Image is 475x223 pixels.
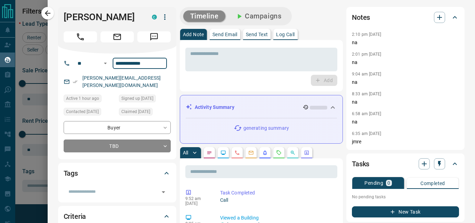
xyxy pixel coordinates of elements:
div: Notes [352,9,459,26]
div: Fri Aug 08 2025 [119,108,171,118]
h2: Tasks [352,158,369,169]
p: Activity Summary [195,104,234,111]
span: Active 1 hour ago [66,95,99,102]
h2: Tags [64,168,78,179]
button: Campaigns [228,10,288,22]
p: 9:52 am [185,196,210,201]
p: Pending [364,181,383,185]
p: Completed [420,181,445,186]
p: na [352,118,459,126]
h1: [PERSON_NAME] [64,11,142,23]
p: Add Note [183,32,204,37]
div: Fri Aug 08 2025 [119,95,171,104]
div: Fri Aug 08 2025 [64,108,115,118]
span: Signed up [DATE] [121,95,153,102]
p: na [352,98,459,106]
p: 2:10 pm [DATE] [352,32,381,37]
div: Activity Summary [186,101,337,114]
svg: Listing Alerts [262,150,268,156]
button: Open [159,187,168,197]
p: na [352,79,459,86]
svg: Calls [234,150,240,156]
span: Contacted [DATE] [66,108,99,115]
span: Claimed [DATE] [121,108,150,115]
p: 6:58 am [DATE] [352,111,381,116]
p: No pending tasks [352,192,459,202]
div: Tags [64,165,171,182]
p: [DATE] [185,201,210,206]
button: New Task [352,206,459,217]
button: Timeline [183,10,226,22]
p: Log Call [276,32,295,37]
p: generating summary [243,125,289,132]
p: 2:01 pm [DATE] [352,52,381,57]
svg: Requests [276,150,282,156]
svg: Lead Browsing Activity [220,150,226,156]
p: Task Completed [220,189,335,197]
p: Send Text [246,32,268,37]
svg: Opportunities [290,150,296,156]
p: 9:04 am [DATE] [352,72,381,77]
svg: Email Verified [73,79,78,84]
span: Email [100,31,134,42]
svg: Emails [248,150,254,156]
p: 8:33 am [DATE] [352,91,381,96]
p: na [352,39,459,46]
h2: Notes [352,12,370,23]
p: Call [220,197,335,204]
div: Buyer [64,121,171,134]
span: Call [64,31,97,42]
div: Thu Aug 14 2025 [64,95,115,104]
div: Tasks [352,156,459,172]
p: 6:35 am [DATE] [352,131,381,136]
p: jmre [352,138,459,145]
h2: Criteria [64,211,86,222]
span: Message [137,31,171,42]
button: Open [101,59,110,67]
a: [PERSON_NAME][EMAIL_ADDRESS][PERSON_NAME][DOMAIN_NAME] [82,75,161,88]
p: 0 [387,181,390,185]
svg: Agent Actions [304,150,309,156]
div: TBD [64,140,171,152]
p: All [183,150,188,155]
p: Viewed a Building [220,214,335,222]
p: na [352,59,459,66]
p: Send Email [212,32,237,37]
svg: Notes [207,150,212,156]
div: condos.ca [152,15,157,19]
